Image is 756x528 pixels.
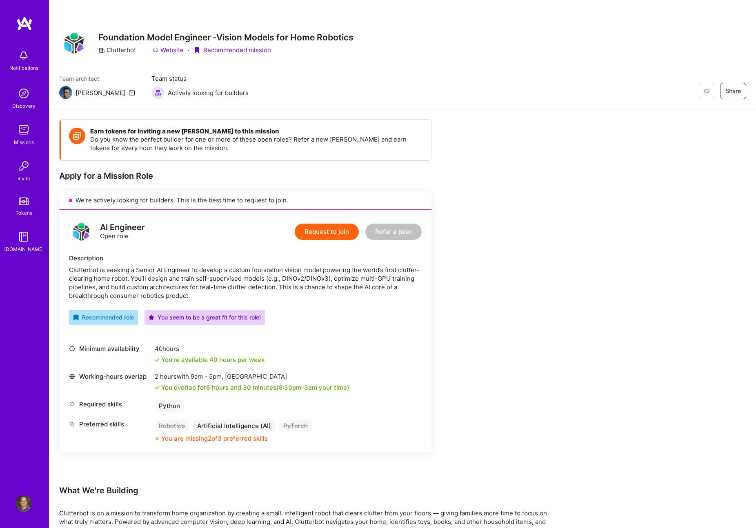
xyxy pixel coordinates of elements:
[90,135,423,152] p: Do you know the perfect builder for one or more of these open roles? Refer a new [PERSON_NAME] an...
[69,400,151,408] div: Required skills
[59,86,72,99] img: Team Architect
[155,400,184,412] div: Python
[100,223,145,232] div: AI Engineer
[155,420,189,432] div: Robotics
[16,47,32,64] img: bell
[155,372,349,381] div: 2 hours with [GEOGRAPHIC_DATA]
[69,128,85,144] img: Token icon
[151,86,165,99] img: Actively looking for builders
[59,191,431,210] div: We’re actively looking for builders. This is the best time to request to join.
[59,171,431,181] div: Apply for a Mission Role
[161,383,349,392] div: You overlap for 6 hours and 30 minutes ( your time)
[19,197,29,205] img: tokens
[69,420,151,428] div: Preferred skills
[720,83,746,99] button: Share
[69,373,75,379] i: icon World
[149,313,261,322] div: You seem to be a great fit for this role!
[189,373,225,380] span: 9am - 5pm ,
[155,357,160,362] i: icon Check
[69,220,93,244] img: logo
[69,266,422,300] div: Clutterbot is seeking a Senior AI Engineer to develop a custom foundation vision model powering t...
[725,87,741,95] span: Share
[16,495,32,512] img: User Avatar
[193,420,275,432] div: Artificial Intelligence (AI)
[155,344,265,353] div: 40 hours
[365,224,422,240] button: Refer a peer
[188,46,189,54] div: ·
[69,421,75,427] i: icon Tag
[279,384,317,391] span: 8:30pm - 3am
[98,46,136,54] div: Clutterbot
[155,436,160,441] i: icon CloseOrange
[279,420,312,432] div: PyTorch
[9,64,38,72] div: Notifications
[59,74,135,83] span: Team architect
[59,29,89,58] img: Company Logo
[98,47,105,53] i: icon CompanyGray
[16,16,33,31] img: logo
[90,128,423,135] h4: Earn tokens for inviting a new [PERSON_NAME] to this mission
[59,485,549,496] div: What We're Building
[12,102,36,110] div: Discovery
[18,174,30,183] div: Invite
[295,224,359,240] button: Request to join
[161,434,268,443] div: You are missing 2 of 3 preferred skills
[152,46,184,54] a: Website
[73,315,79,320] i: icon RecommendedBadge
[69,344,151,353] div: Minimum availability
[155,355,265,364] div: You're available 40 hours per week
[16,209,32,217] div: Tokens
[13,495,34,512] a: User Avatar
[98,32,354,42] h3: Foundation Model Engineer -Vision Models for Home Robotics
[16,229,32,245] img: guide book
[69,254,422,262] div: Description
[4,245,44,253] div: [DOMAIN_NAME]
[16,122,32,138] img: teamwork
[155,385,160,390] i: icon Check
[69,346,75,352] i: icon Clock
[76,89,125,97] div: [PERSON_NAME]
[16,85,32,102] img: discovery
[193,47,200,53] i: icon PurpleRibbon
[69,401,75,407] i: icon Tag
[193,46,271,54] div: Recommended mission
[151,74,249,83] span: Team status
[703,88,710,94] i: icon EyeClosed
[73,313,134,322] div: Recommended role
[168,89,249,97] span: Actively looking for builders
[149,315,154,320] i: icon PurpleStar
[100,223,145,240] div: Open role
[129,89,135,96] i: icon Mail
[16,158,32,174] img: Invite
[14,138,34,146] div: Missions
[69,372,151,381] div: Working-hours overlap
